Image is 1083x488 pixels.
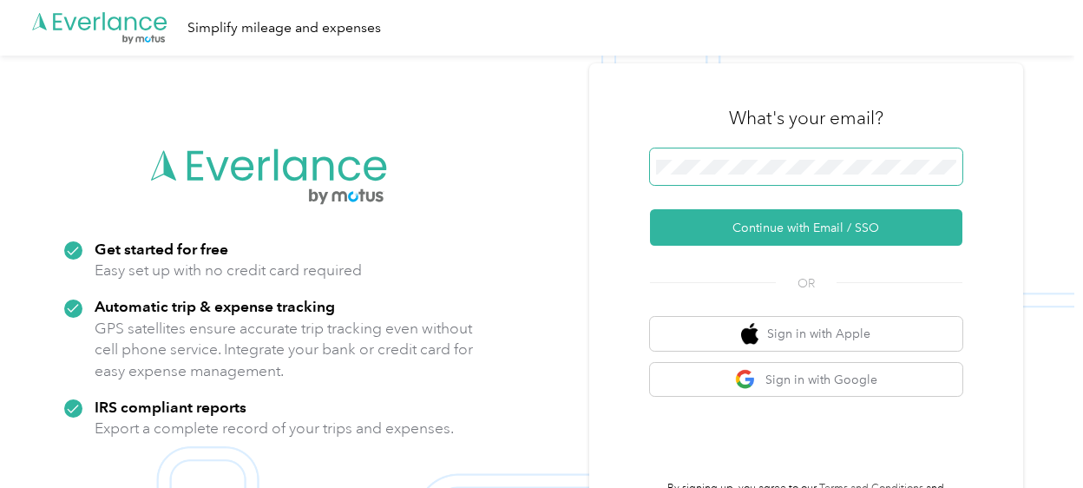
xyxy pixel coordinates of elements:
strong: Automatic trip & expense tracking [95,297,335,315]
button: apple logoSign in with Apple [650,317,962,351]
h3: What's your email? [729,106,883,130]
span: OR [776,274,837,293]
p: Export a complete record of your trips and expenses. [95,418,454,439]
strong: IRS compliant reports [95,398,246,416]
img: apple logo [741,323,758,345]
p: GPS satellites ensure accurate trip tracking even without cell phone service. Integrate your bank... [95,318,474,382]
button: Continue with Email / SSO [650,209,962,246]
div: Simplify mileage and expenses [187,17,381,39]
strong: Get started for free [95,240,228,258]
p: Easy set up with no credit card required [95,260,362,281]
img: google logo [735,369,757,391]
button: google logoSign in with Google [650,363,962,397]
